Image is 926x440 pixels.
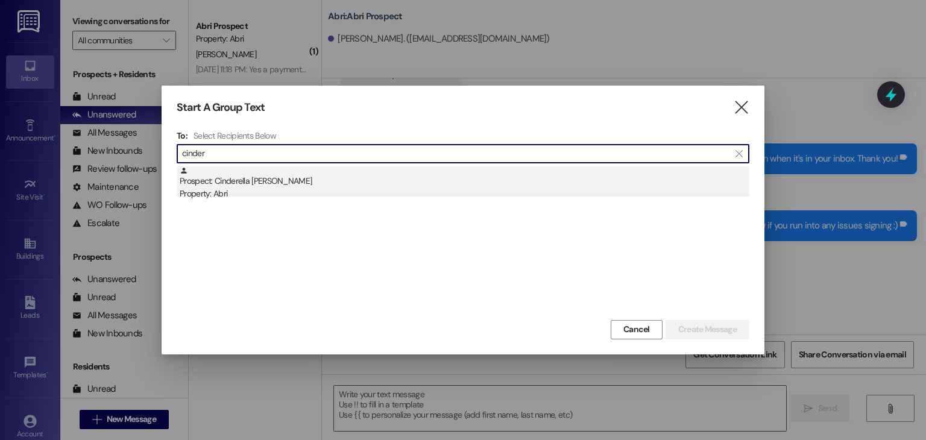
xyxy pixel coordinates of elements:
button: Cancel [611,320,663,339]
i:  [733,101,749,114]
i:  [735,149,742,159]
div: Prospect: Cinderella [PERSON_NAME]Property: Abri [177,166,749,196]
input: Search for any contact or apartment [182,145,729,162]
div: Property: Abri [180,187,749,200]
h4: Select Recipients Below [194,130,276,141]
button: Clear text [729,145,749,163]
div: Prospect: Cinderella [PERSON_NAME] [180,166,749,201]
span: Cancel [623,323,650,336]
span: Create Message [678,323,737,336]
h3: To: [177,130,187,141]
h3: Start A Group Text [177,101,265,115]
button: Create Message [666,320,749,339]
